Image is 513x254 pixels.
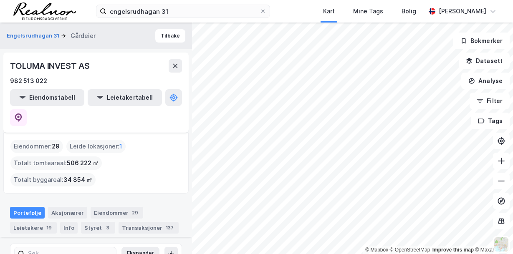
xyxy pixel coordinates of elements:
button: Leietakertabell [88,89,162,106]
div: Gårdeier [71,31,96,41]
button: Tags [471,113,510,129]
button: Eiendomstabell [10,89,84,106]
div: 137 [164,224,175,232]
iframe: Chat Widget [471,214,513,254]
div: [PERSON_NAME] [439,6,486,16]
button: Engelsrudhagan 31 [7,32,61,40]
button: Filter [470,93,510,109]
div: TOLUMA INVEST AS [10,59,91,73]
div: Aksjonærer [48,207,87,219]
div: Totalt tomteareal : [10,156,102,170]
div: Leide lokasjoner : [66,140,126,153]
div: Portefølje [10,207,45,219]
div: 982 513 022 [10,76,47,86]
div: Kontrollprogram for chat [471,214,513,254]
div: Mine Tags [353,6,383,16]
div: Info [60,222,78,234]
div: Styret [81,222,115,234]
div: Totalt byggareal : [10,173,96,186]
span: 34 854 ㎡ [63,175,92,185]
span: 29 [52,141,60,151]
a: Mapbox [365,247,388,253]
span: 506 222 ㎡ [67,158,99,168]
div: Leietakere [10,222,57,234]
div: Kart [323,6,335,16]
input: Søk på adresse, matrikkel, gårdeiere, leietakere eller personer [106,5,260,18]
button: Analyse [461,73,510,89]
div: Eiendommer : [10,140,63,153]
div: 29 [130,209,140,217]
div: Eiendommer [91,207,143,219]
div: 19 [45,224,53,232]
a: OpenStreetMap [390,247,430,253]
span: 1 [119,141,122,151]
div: 3 [104,224,112,232]
button: Datasett [459,53,510,69]
button: Tilbake [155,29,185,43]
a: Improve this map [432,247,474,253]
button: Bokmerker [453,33,510,49]
div: Bolig [402,6,416,16]
div: Transaksjoner [119,222,179,234]
img: realnor-logo.934646d98de889bb5806.png [13,3,76,20]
